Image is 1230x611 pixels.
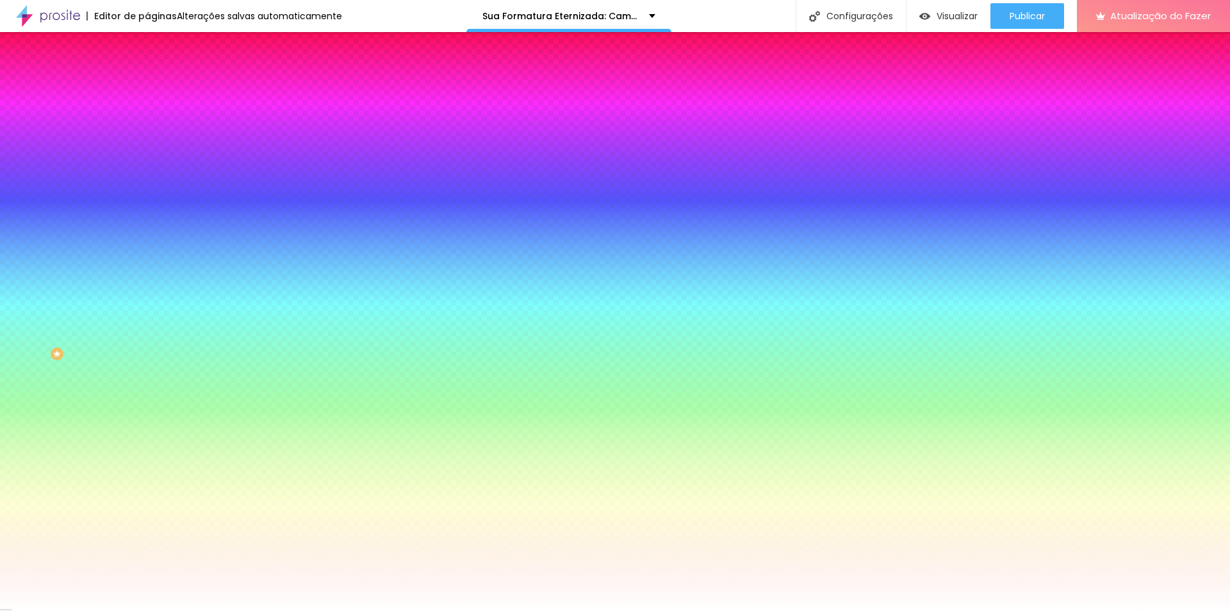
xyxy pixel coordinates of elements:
[937,10,978,22] font: Visualizar
[826,10,893,22] font: Configurações
[906,3,990,29] button: Visualizar
[177,10,342,22] font: Alterações salvas automaticamente
[1110,9,1211,22] font: Atualização do Fazer
[482,10,757,22] font: Sua Formatura Eternizada: Campanha Exclusiva até 20/08!
[990,3,1064,29] button: Publicar
[94,10,177,22] font: Editor de páginas
[1010,10,1045,22] font: Publicar
[809,11,820,22] img: Ícone
[919,11,930,22] img: view-1.svg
